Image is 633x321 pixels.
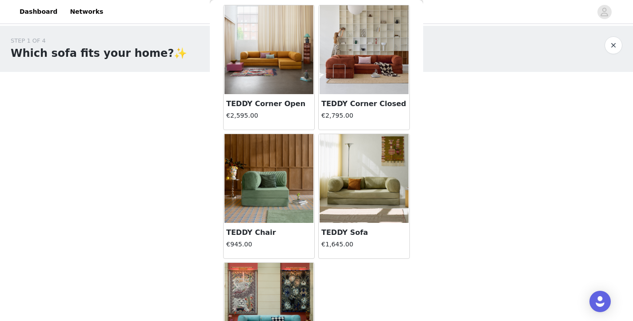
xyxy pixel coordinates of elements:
h3: TEDDY Sofa [321,227,407,238]
div: avatar [600,5,609,19]
h4: €1,645.00 [321,240,407,249]
div: STEP 1 OF 4 [11,36,187,45]
h4: €2,595.00 [226,111,312,120]
img: TEDDY Sofa [320,134,409,223]
a: Networks [64,2,108,22]
h1: Which sofa fits your home?✨ [11,45,187,61]
h3: TEDDY Corner Open [226,99,312,109]
h4: €945.00 [226,240,312,249]
img: TEDDY Corner Open [224,5,313,94]
div: Open Intercom Messenger [589,291,611,312]
img: TEDDY Corner Closed [320,5,409,94]
a: Dashboard [14,2,63,22]
h3: TEDDY Chair [226,227,312,238]
h4: €2,795.00 [321,111,407,120]
img: TEDDY Chair [224,134,313,223]
h3: TEDDY Corner Closed [321,99,407,109]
